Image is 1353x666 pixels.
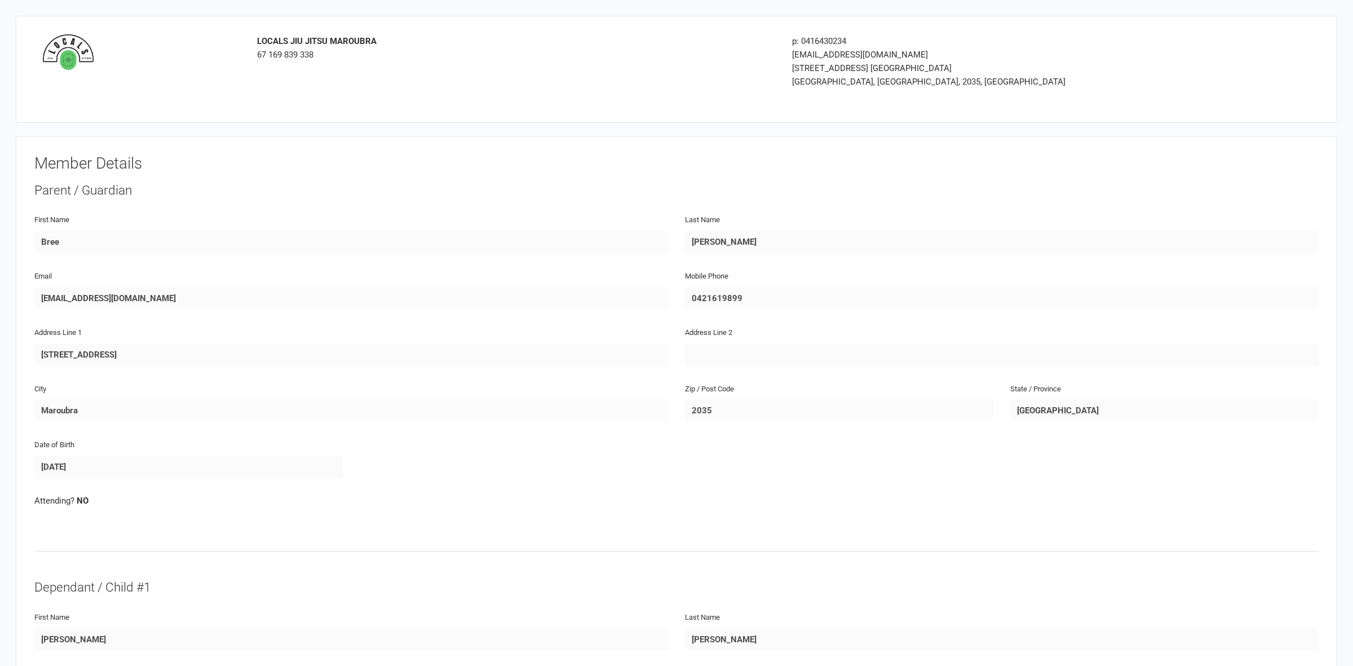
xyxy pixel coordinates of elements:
[34,383,46,395] label: City
[34,496,74,506] span: Attending?
[685,383,734,395] label: Zip / Post Code
[792,75,1203,89] div: [GEOGRAPHIC_DATA], [GEOGRAPHIC_DATA], 2035, [GEOGRAPHIC_DATA]
[685,612,720,624] label: Last Name
[34,155,1319,173] h3: Member Details
[34,214,69,226] label: First Name
[792,61,1203,75] div: [STREET_ADDRESS] [GEOGRAPHIC_DATA]
[685,271,728,283] label: Mobile Phone
[1010,383,1061,395] label: State / Province
[34,182,1319,200] div: Parent / Guardian
[34,579,1319,597] div: Dependant / Child #1
[257,34,775,61] div: 67 169 839 338
[34,271,52,283] label: Email
[792,34,1203,48] div: p: 0416430234
[77,496,89,506] strong: NO
[34,439,74,451] label: Date of Birth
[43,34,94,70] img: fd36cc04-8abe-4dc6-954f-67c356df09f8.png
[257,36,377,46] strong: LOCALS JIU JITSU MAROUBRA
[685,327,732,339] label: Address Line 2
[685,214,720,226] label: Last Name
[792,48,1203,61] div: [EMAIL_ADDRESS][DOMAIN_NAME]
[34,327,82,339] label: Address Line 1
[34,612,69,624] label: First Name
